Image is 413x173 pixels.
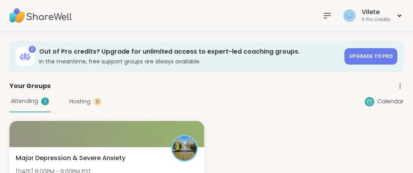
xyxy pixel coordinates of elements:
span: Major Depression & Severe Anxiety [16,153,125,163]
h3: In the meantime, free support groups are always available. [39,58,340,65]
div: Vilete [362,8,391,16]
span: Calendar [377,97,404,106]
img: Vilete [343,9,356,22]
div: 0 [94,98,101,106]
img: GordonJD [172,136,197,160]
span: Your Groups [9,81,51,91]
img: ShareWell Nav Logo [9,2,72,29]
h3: Out of Pro credits? Upgrade for unlimited access to expert-led coaching groups. [39,47,340,56]
div: 0 [29,46,36,53]
div: 0 Pro credits [362,16,391,23]
div: 1 [41,97,49,105]
a: Upgrade to Pro [344,48,397,65]
span: Attending [11,97,38,105]
span: Hosting [69,97,91,106]
span: Upgrade to Pro [349,53,393,59]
